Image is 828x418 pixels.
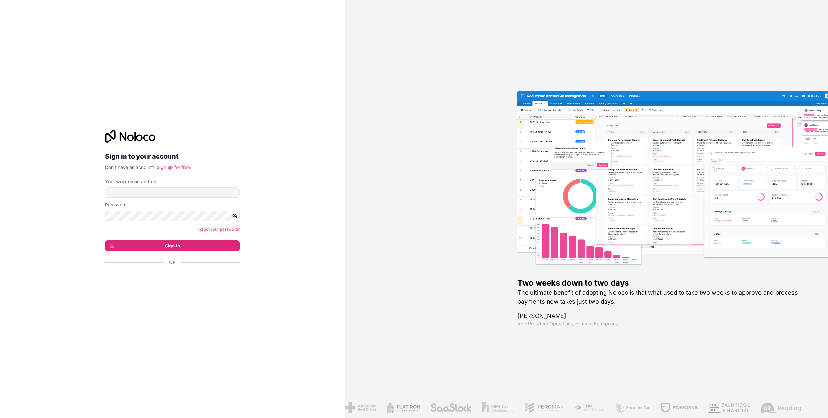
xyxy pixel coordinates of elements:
[480,402,513,413] img: /assets/gbstax-C-GtDUiK.png
[157,164,190,170] a: Sign up for free
[105,240,240,251] button: Sign in
[169,259,176,266] span: Or
[102,273,238,287] iframe: Sign in with Google Button
[198,227,240,232] a: Forgot your password?
[385,402,419,413] img: /assets/flatiron-C8eUkumj.png
[658,402,696,413] img: /assets/fdworks-Bi04fVtw.png
[517,311,807,320] h1: [PERSON_NAME]
[105,202,127,208] label: Password
[613,402,648,413] img: /assets/phoenix-BREaitsQ.png
[105,178,159,185] label: Your work email address
[759,402,800,413] img: /assets/airreading-FwAmRzSr.png
[523,402,562,413] img: /assets/fergmar-CudnrXN5.png
[706,402,748,413] img: /assets/baldridge-DxmPIwAm.png
[429,402,470,413] img: /assets/saastock-C6Zbiodz.png
[517,288,807,306] h2: The ultimate benefit of adopting Noloco is that what used to take two weeks to approve and proces...
[572,402,603,413] img: /assets/fiera-fwj2N5v4.png
[105,211,240,221] input: Password
[517,278,807,288] h1: Two weeks down to two days
[105,187,240,198] input: Email address
[105,164,155,170] span: Don't have an account?
[343,402,375,413] img: /assets/american-red-cross-BAupjrZR.png
[517,320,807,327] h1: Vice President Operations , Fergmar Enterprises
[105,151,240,162] h2: Sign in to your account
